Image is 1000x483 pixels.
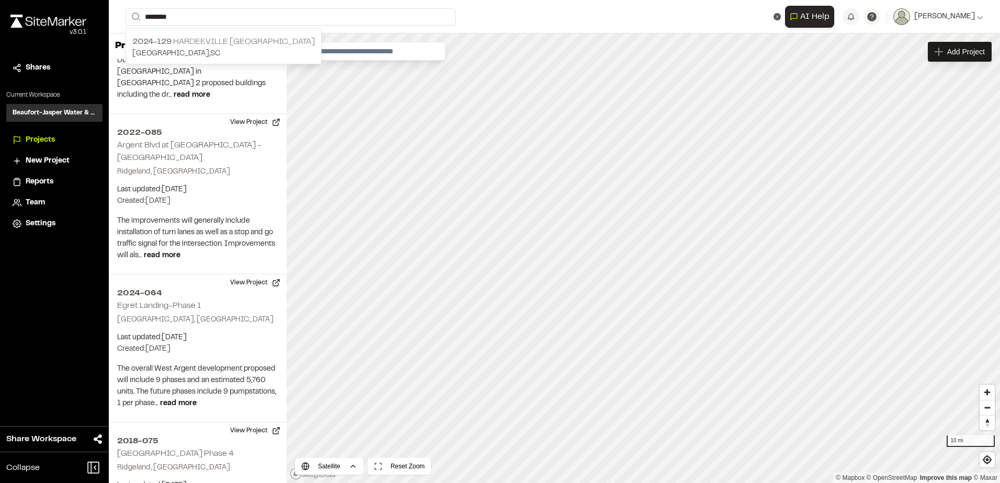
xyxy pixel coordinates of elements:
[26,155,70,167] span: New Project
[132,48,315,60] p: [GEOGRAPHIC_DATA] , SC
[867,474,917,481] a: OpenStreetMap
[13,62,96,74] a: Shares
[26,176,53,188] span: Reports
[947,435,995,447] div: 10 mi
[117,287,278,300] h2: 2024-064
[287,33,1000,483] canvas: Map
[13,134,96,146] a: Projects
[26,134,55,146] span: Projects
[893,8,983,25] button: [PERSON_NAME]
[13,218,96,229] a: Settings
[117,126,278,139] h2: 2022-085
[10,28,86,37] div: Oh geez...please don't...
[6,90,103,100] p: Current Workspace
[117,166,278,178] p: Ridgeland, [GEOGRAPHIC_DATA]
[117,302,201,309] h2: Egret Landing-Phase 1
[774,13,781,20] button: Clear text
[117,332,278,343] p: Last updated: [DATE]
[117,142,262,162] h2: Argent Blvd at [GEOGRAPHIC_DATA] - [GEOGRAPHIC_DATA]
[126,31,321,64] a: 2024-129 Hardeeville [GEOGRAPHIC_DATA][GEOGRAPHIC_DATA],SC
[117,195,278,207] p: Created: [DATE]
[13,155,96,167] a: New Project
[26,218,55,229] span: Settings
[785,6,838,28] div: Open AI Assistant
[295,458,363,475] button: Satellite
[290,468,336,480] a: Mapbox logo
[117,314,278,326] p: [GEOGRAPHIC_DATA], [GEOGRAPHIC_DATA]
[224,422,287,439] button: View Project
[13,197,96,209] a: Team
[914,11,975,22] span: [PERSON_NAME]
[117,43,278,101] p: The proposed project consists of developing a Dunkin Donuts and Discount Tire at [GEOGRAPHIC_DATA...
[117,435,278,447] h2: 2018-075
[174,92,210,98] span: read more
[13,108,96,118] h3: Beaufort-Jasper Water & Sewer Authority
[980,385,995,400] button: Zoom in
[10,15,86,28] img: rebrand.png
[973,474,997,481] a: Maxar
[117,343,278,355] p: Created: [DATE]
[115,39,154,53] p: Projects
[132,36,315,48] p: Hardeeville [GEOGRAPHIC_DATA]
[368,458,431,475] button: Reset Zoom
[6,433,76,445] span: Share Workspace
[117,450,234,457] h2: [GEOGRAPHIC_DATA] Phase 4
[160,400,197,407] span: read more
[893,8,910,25] img: User
[980,415,995,430] button: Reset bearing to north
[224,274,287,291] button: View Project
[785,6,834,28] button: Open AI Assistant
[144,252,180,259] span: read more
[126,8,144,26] button: Search
[132,38,172,45] span: 2024-129
[224,114,287,131] button: View Project
[980,400,995,415] button: Zoom out
[117,215,278,261] p: The improvements will generally include installation of turn lanes as well as a stop and go traff...
[117,184,278,195] p: Last updated: [DATE]
[980,416,995,430] span: Reset bearing to north
[13,176,96,188] a: Reports
[947,47,985,57] span: Add Project
[920,474,972,481] a: Map feedback
[800,10,829,23] span: AI Help
[26,62,50,74] span: Shares
[26,197,45,209] span: Team
[117,363,278,409] p: The overall West Argent development proposed will include 9 phases and an estimated 5,760 units. ...
[980,452,995,467] button: Find my location
[6,462,40,474] span: Collapse
[117,462,278,474] p: Ridgeland, [GEOGRAPHIC_DATA]
[836,474,865,481] a: Mapbox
